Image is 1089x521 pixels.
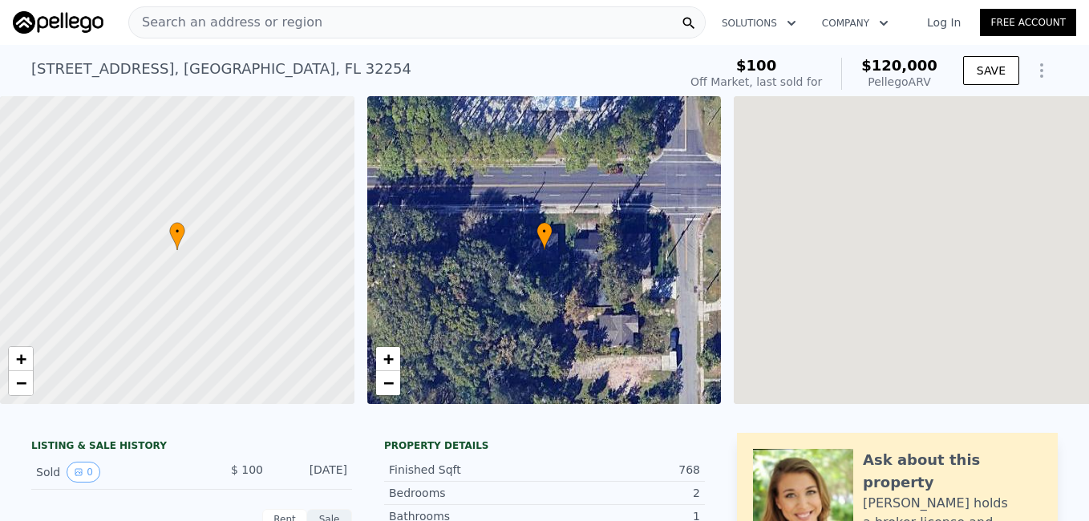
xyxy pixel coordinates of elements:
div: Sold [36,462,179,483]
div: Ask about this property [863,449,1042,494]
div: Off Market, last sold for [690,74,822,90]
div: • [536,222,553,250]
img: Pellego [13,11,103,34]
span: − [16,373,26,393]
div: • [169,222,185,250]
span: $ 100 [231,463,263,476]
span: Search an address or region [129,13,322,32]
a: Zoom in [9,347,33,371]
div: Finished Sqft [389,462,544,478]
span: $120,000 [861,57,937,74]
button: Company [809,9,901,38]
span: $100 [736,57,776,74]
div: 2 [544,485,700,501]
div: Property details [384,439,705,452]
a: Zoom out [376,371,400,395]
button: Solutions [709,9,809,38]
button: SAVE [963,56,1019,85]
button: View historical data [67,462,100,483]
span: + [383,349,393,369]
div: Pellego ARV [861,74,937,90]
div: Bedrooms [389,485,544,501]
span: − [383,373,393,393]
span: + [16,349,26,369]
span: • [169,224,185,239]
div: [DATE] [276,462,347,483]
div: [STREET_ADDRESS] , [GEOGRAPHIC_DATA] , FL 32254 [31,58,411,80]
a: Free Account [980,9,1076,36]
button: Show Options [1026,55,1058,87]
div: 768 [544,462,700,478]
div: LISTING & SALE HISTORY [31,439,352,455]
a: Zoom out [9,371,33,395]
a: Log In [908,14,980,30]
span: • [536,224,553,239]
a: Zoom in [376,347,400,371]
